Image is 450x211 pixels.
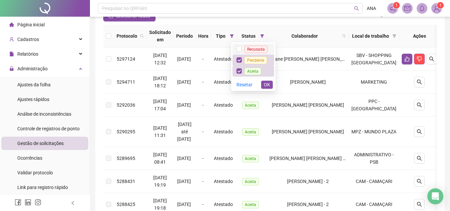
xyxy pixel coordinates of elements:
[214,156,233,161] span: Atestado
[139,31,145,41] span: search
[417,129,422,134] span: search
[269,56,356,62] span: Neane [PERSON_NAME] [PERSON_NAME]
[417,179,422,184] span: search
[417,202,422,207] span: search
[71,201,75,205] span: left
[402,32,437,40] div: Ações
[242,201,259,208] span: Aceita
[404,5,410,11] span: mail
[392,34,396,38] span: filter
[202,79,204,85] span: -
[417,156,422,161] span: search
[349,48,399,71] td: SBV - SHOPPING [GEOGRAPHIC_DATA]
[177,102,191,108] span: [DATE]
[202,179,204,184] span: -
[202,129,204,134] span: -
[9,22,14,27] span: home
[354,6,359,11] span: search
[17,141,64,146] span: Gestão de solicitações
[147,25,174,48] th: Solicitado em
[272,102,344,108] span: [PERSON_NAME] [PERSON_NAME]
[272,129,344,134] span: [PERSON_NAME] [PERSON_NAME]
[417,56,422,62] span: dislike
[214,79,233,85] span: Atestado
[269,32,339,40] span: Colaborador
[427,188,443,204] div: Open Intercom Messenger
[153,53,167,65] span: [DATE] 12:32
[117,202,135,207] span: 5288425
[17,170,53,175] span: Validar protocolo
[349,71,399,94] td: MARKETING
[244,46,267,53] span: Recusada
[9,66,14,71] span: lock
[242,178,259,185] span: Aceita
[234,81,255,89] button: Resetar
[290,79,326,85] span: [PERSON_NAME]
[244,68,261,75] span: Aceita
[342,34,346,38] span: search
[214,32,227,40] span: Tipo
[214,102,233,108] span: Atestado
[177,202,191,207] span: [DATE]
[214,179,233,184] span: Atestado
[244,57,267,64] span: Pendente
[202,102,204,108] span: -
[9,52,14,56] span: file
[17,51,38,57] span: Relatórios
[17,66,48,71] span: Administração
[349,94,399,117] td: PPC - [GEOGRAPHIC_DATA]
[417,102,422,108] span: search
[242,102,259,109] span: Aceita
[269,156,378,161] span: [PERSON_NAME] [PERSON_NAME] [PERSON_NAME]
[153,99,167,111] span: [DATE] 17:04
[349,117,399,147] td: MPZ - MUNDO PLAZA
[15,199,21,206] span: facebook
[17,185,68,190] span: Link para registro rápido
[236,81,252,88] span: Resetar
[177,56,191,62] span: [DATE]
[228,31,235,41] span: filter
[260,34,264,38] span: filter
[419,5,425,11] span: bell
[17,111,71,117] span: Análise de inconsistências
[214,129,233,134] span: Atestado
[242,128,259,136] span: Aceita
[349,147,399,170] td: ADMINISTRATIVO - PSB
[17,155,42,161] span: Ocorrências
[177,79,191,85] span: [DATE]
[117,56,135,62] span: 5297124
[174,25,196,48] th: Período
[202,202,204,207] span: -
[437,2,444,9] sup: Atualize o seu contato no menu Meus Dados
[239,32,257,40] span: Status
[259,31,265,41] span: filter
[153,125,167,138] span: [DATE] 11:31
[153,76,167,88] span: [DATE] 18:12
[341,31,347,41] span: search
[214,202,233,207] span: Atestado
[17,22,45,27] span: Página inicial
[153,152,167,165] span: [DATE] 08:41
[117,102,135,108] span: 5292036
[230,34,234,38] span: filter
[117,156,135,161] span: 5289695
[393,2,400,9] sup: 1
[9,37,14,42] span: user-add
[349,170,399,193] td: CAM - CAMAÇARI
[17,37,39,42] span: Cadastros
[367,5,376,12] span: ANA
[351,32,390,40] span: Local de trabalho
[117,129,135,134] span: 5290295
[17,97,49,102] span: Ajustes rápidos
[140,34,144,38] span: search
[404,56,410,62] span: like
[202,156,204,161] span: -
[395,3,398,8] span: 1
[25,199,31,206] span: linkedin
[177,179,191,184] span: [DATE]
[214,56,233,62] span: Atestado
[17,126,80,131] span: Controle de registros de ponto
[390,5,396,11] span: notification
[429,56,434,62] span: search
[242,155,259,162] span: Aceita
